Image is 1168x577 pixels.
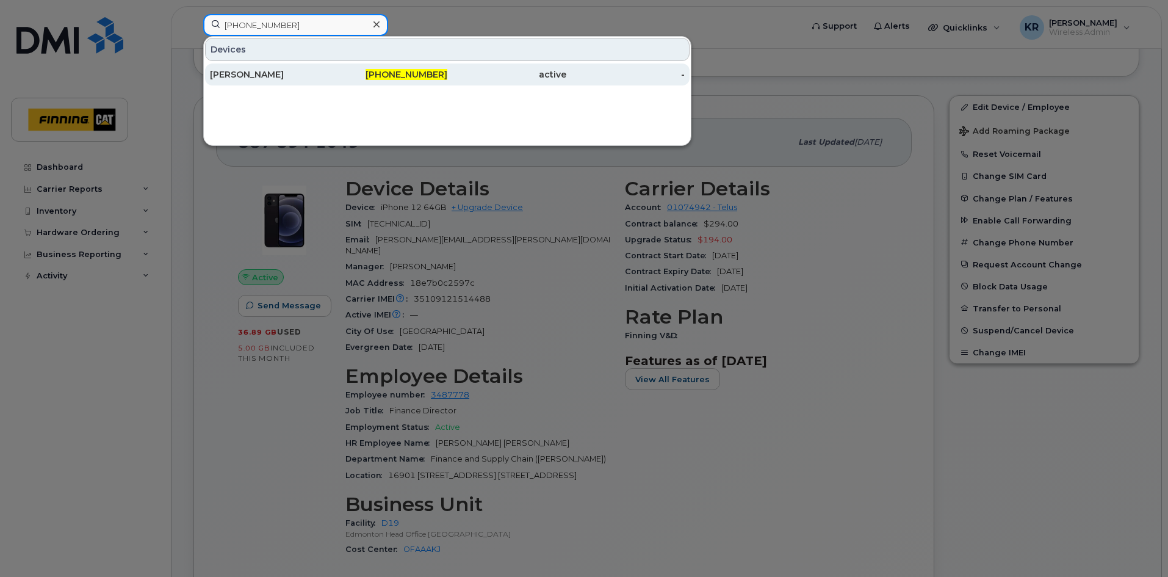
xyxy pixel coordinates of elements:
div: - [566,68,685,81]
div: Devices [205,38,690,61]
input: Find something... [203,14,388,36]
div: active [447,68,566,81]
div: [PERSON_NAME] [210,68,329,81]
iframe: Messenger Launcher [1115,524,1159,568]
span: [PHONE_NUMBER] [366,69,447,80]
a: [PERSON_NAME][PHONE_NUMBER]active- [205,64,690,85]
